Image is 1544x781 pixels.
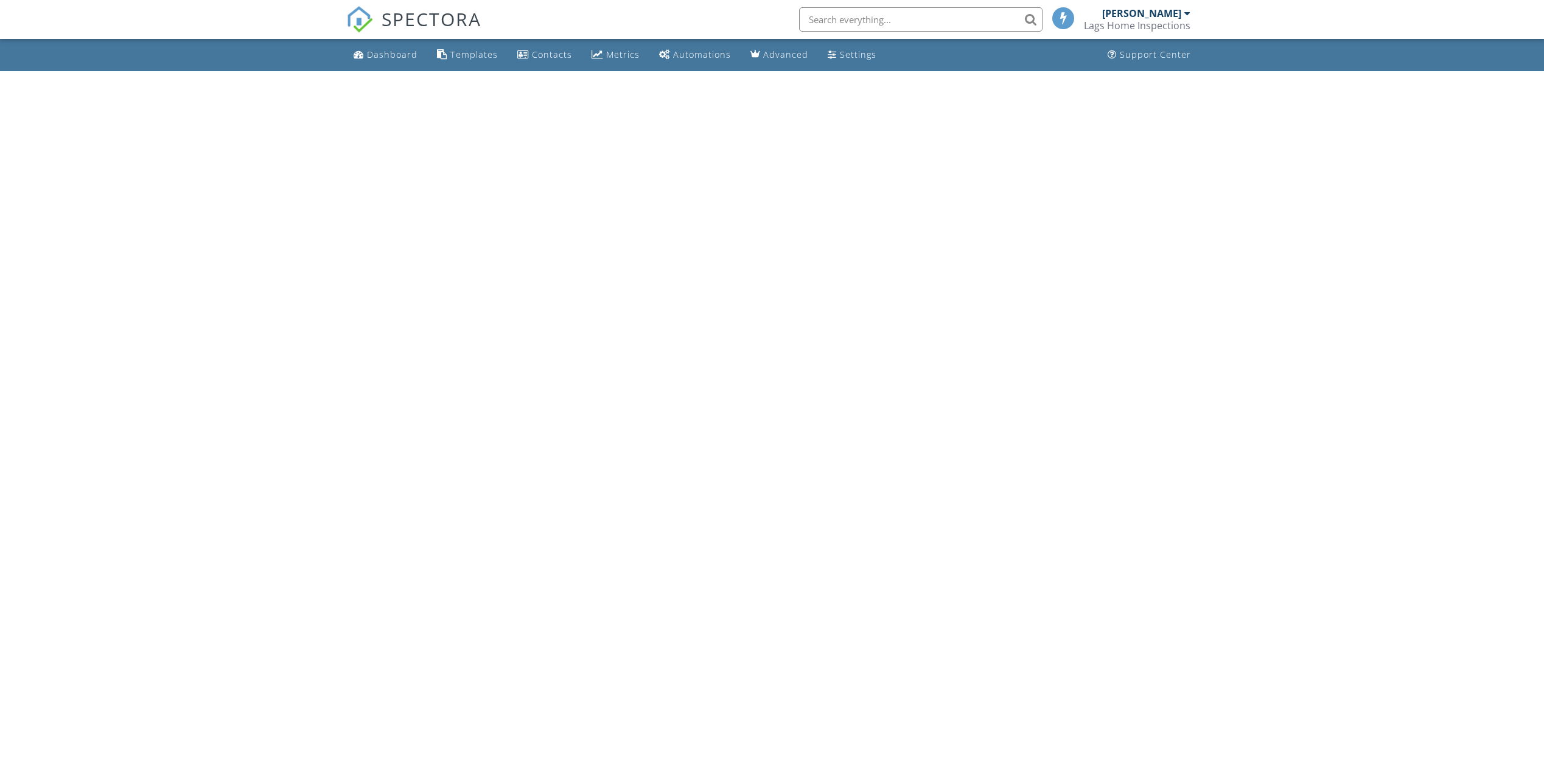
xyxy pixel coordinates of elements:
[587,44,644,66] a: Metrics
[382,6,481,32] span: SPECTORA
[840,49,876,60] div: Settings
[746,44,813,66] a: Advanced
[512,44,577,66] a: Contacts
[367,49,417,60] div: Dashboard
[799,7,1043,32] input: Search everything...
[1102,7,1181,19] div: [PERSON_NAME]
[346,16,481,42] a: SPECTORA
[1103,44,1196,66] a: Support Center
[823,44,881,66] a: Settings
[763,49,808,60] div: Advanced
[450,49,498,60] div: Templates
[606,49,640,60] div: Metrics
[532,49,572,60] div: Contacts
[1084,19,1190,32] div: Lags Home Inspections
[432,44,503,66] a: Templates
[1120,49,1191,60] div: Support Center
[346,6,373,33] img: The Best Home Inspection Software - Spectora
[654,44,736,66] a: Automations (Basic)
[673,49,731,60] div: Automations
[349,44,422,66] a: Dashboard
